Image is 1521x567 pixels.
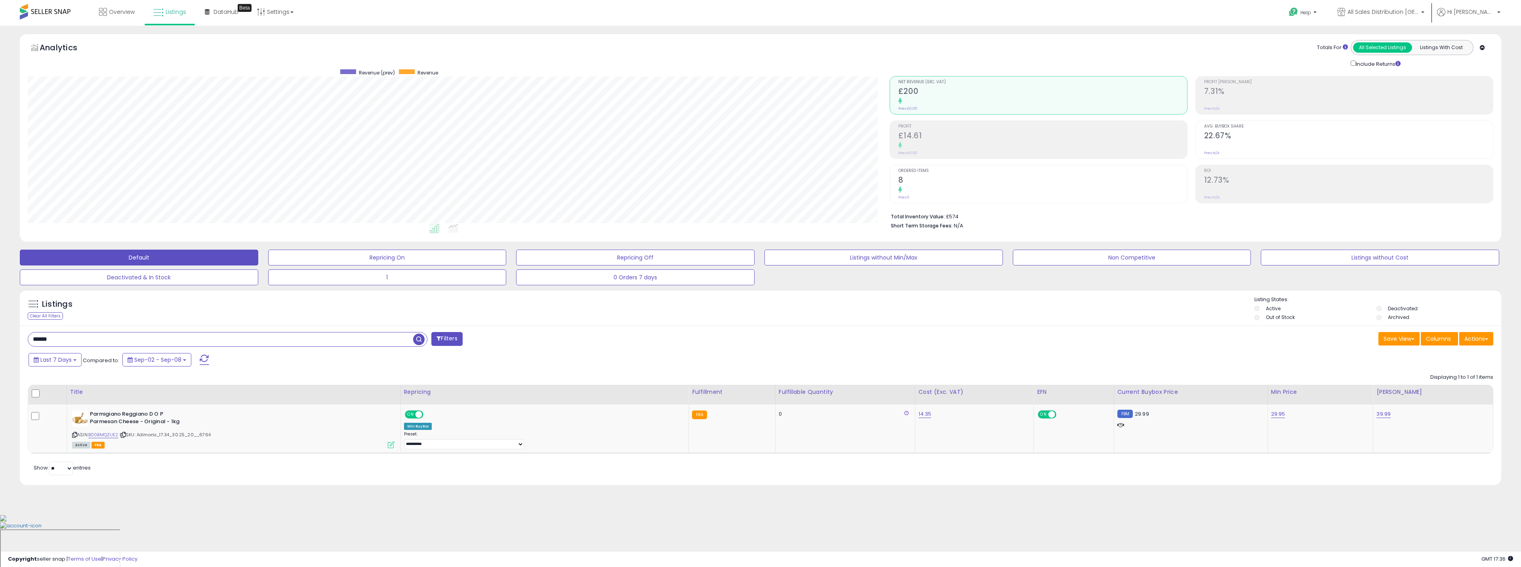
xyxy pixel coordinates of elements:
span: | SKU: Adimaria_17.34_30.25_20__6764 [120,431,211,438]
small: Prev: N/A [1204,151,1220,155]
i: Get Help [1288,7,1298,17]
div: Clear All Filters [28,312,63,320]
h2: £14.61 [898,131,1187,142]
button: Last 7 Days [29,353,82,367]
span: All Sales Distribution [GEOGRAPHIC_DATA] [1348,8,1419,16]
div: Displaying 1 to 1 of 1 items [1430,374,1493,381]
span: Revenue [417,69,438,76]
button: All Selected Listings [1353,42,1412,53]
a: B00BMQZUE2 [88,431,118,438]
div: Repricing [404,388,686,396]
div: Fulfillment [692,388,772,396]
button: Actions [1459,332,1493,346]
div: Cost (Exc. VAT) [919,388,1031,396]
div: Tooltip anchor [238,4,252,12]
div: Include Returns [1345,59,1410,68]
a: Help [1283,1,1325,26]
span: FBA [91,442,105,449]
div: Preset: [404,431,683,449]
h2: 12.73% [1204,176,1493,186]
label: Out of Stock [1266,314,1295,321]
h2: 7.31% [1204,87,1493,97]
div: [PERSON_NAME] [1376,388,1490,396]
button: Repricing On [268,250,507,265]
span: N/A [954,222,963,229]
button: Save View [1378,332,1420,346]
button: Deactivated & In Stock [20,269,258,285]
div: 0 [779,410,909,418]
div: Title [70,388,397,396]
a: Hi [PERSON_NAME] [1437,8,1500,26]
div: Current Buybox Price [1117,388,1264,396]
span: Profit [898,124,1187,129]
button: Listings without Min/Max [764,250,1003,265]
h2: 22.67% [1204,131,1493,142]
h5: Analytics [40,42,93,55]
button: Default [20,250,258,265]
small: FBA [692,410,707,419]
span: OFF [422,411,435,418]
button: Filters [431,332,462,346]
span: Last 7 Days [40,356,72,364]
b: Parmigiano Reggiano D O P Parmesan Cheese - Original - 1kg [90,410,186,427]
span: Net Revenue (Exc. VAT) [898,80,1187,84]
span: All listings currently available for purchase on Amazon [72,442,90,449]
button: 1 [268,269,507,285]
small: FBM [1117,410,1133,418]
img: 31-WO4kIazL._SL40_.jpg [72,410,88,426]
small: Prev: £0.00 [898,106,917,111]
p: Listing States: [1254,296,1501,304]
span: Profit [PERSON_NAME] [1204,80,1493,84]
div: Fulfillable Quantity [779,388,912,396]
small: Prev: 0 [898,195,909,200]
span: OFF [1055,411,1068,418]
label: Active [1266,305,1281,312]
label: Archived [1388,314,1409,321]
span: ROI [1204,169,1493,173]
span: Listings [166,8,186,16]
li: £574 [891,211,1487,221]
label: Deactivated [1388,305,1418,312]
a: 39.99 [1376,410,1391,418]
b: Short Term Storage Fees: [891,222,953,229]
small: Prev: N/A [1204,106,1220,111]
span: Hi [PERSON_NAME] [1447,8,1495,16]
button: Listings without Cost [1261,250,1499,265]
a: 14.35 [919,410,932,418]
a: 29.95 [1271,410,1285,418]
b: Total Inventory Value: [891,213,945,220]
span: Sep-02 - Sep-08 [134,356,181,364]
h5: Listings [42,299,72,310]
h2: 8 [898,176,1187,186]
span: Compared to: [83,357,119,364]
div: EFN [1037,388,1110,396]
span: Columns [1426,335,1451,343]
span: Ordered Items [898,169,1187,173]
div: Win BuyBox [404,423,432,430]
button: 0 Orders 7 days [516,269,755,285]
div: Totals For [1317,44,1348,52]
small: Prev: £0.00 [898,151,917,155]
div: Min Price [1271,388,1370,396]
span: Revenue (prev) [359,69,395,76]
span: Overview [109,8,135,16]
button: Repricing Off [516,250,755,265]
button: Sep-02 - Sep-08 [122,353,191,367]
span: Avg. Buybox Share [1204,124,1493,129]
span: Show: entries [34,464,91,472]
span: Help [1300,9,1311,16]
span: DataHub [213,8,238,16]
span: ON [1039,411,1048,418]
span: ON [406,411,416,418]
h2: £200 [898,87,1187,97]
div: ASIN: [72,410,395,447]
small: Prev: N/A [1204,195,1220,200]
button: Listings With Cost [1412,42,1471,53]
span: 29.99 [1135,410,1149,418]
button: Columns [1421,332,1458,346]
button: Non Competitive [1013,250,1251,265]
